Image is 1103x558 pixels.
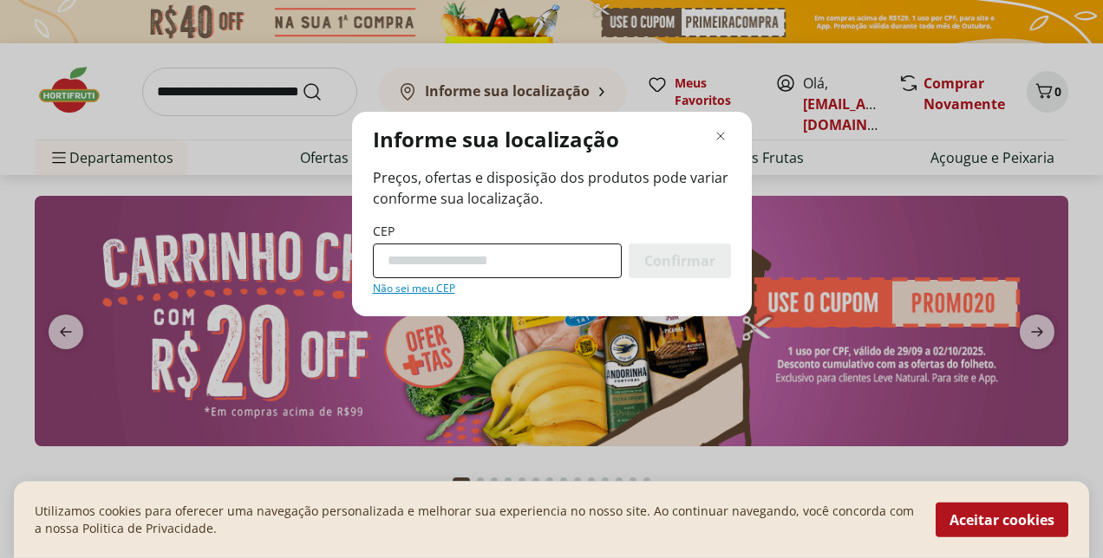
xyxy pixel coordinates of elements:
[629,243,731,278] button: Confirmar
[710,126,731,146] button: Fechar modal de regionalização
[644,254,715,268] span: Confirmar
[373,167,731,209] span: Preços, ofertas e disposição dos produtos pode variar conforme sua localização.
[352,112,752,316] div: Modal de regionalização
[35,503,915,537] p: Utilizamos cookies para oferecer uma navegação personalizada e melhorar sua experiencia no nosso ...
[373,282,455,295] a: Não sei meu CEP
[373,223,395,240] label: CEP
[936,503,1068,537] button: Aceitar cookies
[373,126,619,153] p: Informe sua localização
